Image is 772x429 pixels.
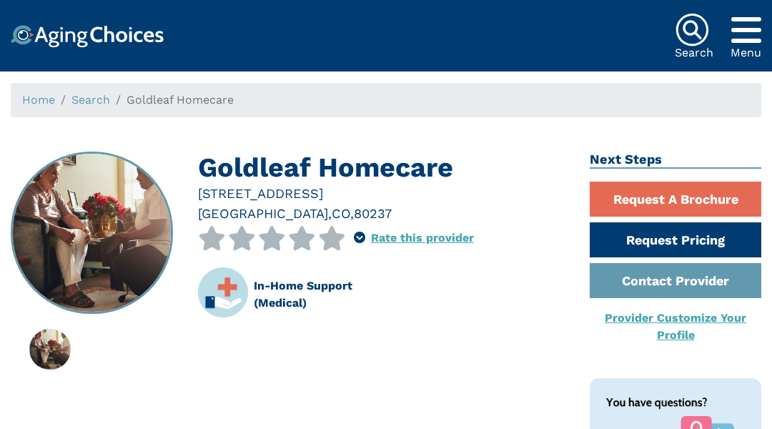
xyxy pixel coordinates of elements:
img: search-icon.svg [675,13,709,47]
span: [GEOGRAPHIC_DATA] [198,206,328,221]
img: Goldleaf Homecare [12,153,172,313]
h2: Next Steps [590,152,761,169]
span: , [350,206,354,221]
div: In-Home Support (Medical) [254,277,372,312]
div: [STREET_ADDRESS] [198,184,568,203]
div: Search [675,47,713,59]
div: Popover trigger [731,13,761,47]
a: Home [22,93,55,107]
img: Choice! [11,25,164,48]
a: Provider Customize Your Profile [605,311,746,342]
a: Request Pricing [590,222,761,257]
a: Request A Brochure [590,182,761,217]
h1: Goldleaf Homecare [198,152,568,184]
span: CO [332,206,350,221]
a: Contact Provider [590,263,761,298]
a: Rate this provider [371,231,474,245]
nav: breadcrumb [11,83,761,117]
img: Goldleaf Homecare [29,329,70,370]
span: , [328,206,332,221]
div: 80237 [354,204,392,223]
div: Menu [731,47,761,59]
a: Search [71,93,110,107]
span: Goldleaf Homecare [127,93,234,107]
div: Popover trigger [354,226,365,250]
